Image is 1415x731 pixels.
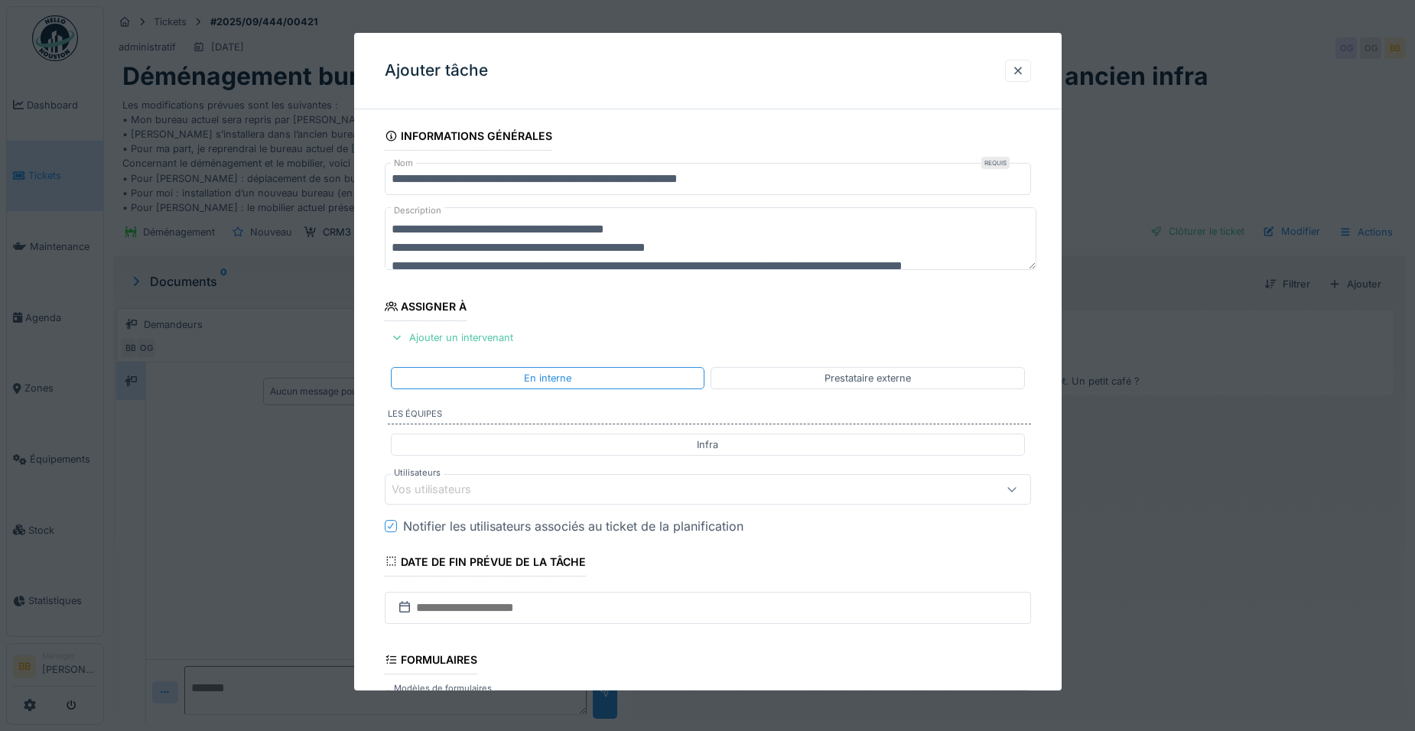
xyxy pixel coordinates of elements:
[391,157,416,170] label: Nom
[385,551,587,577] div: Date de fin prévue de la tâche
[825,371,911,385] div: Prestataire externe
[385,327,519,348] div: Ajouter un intervenant
[391,466,444,479] label: Utilisateurs
[391,201,444,220] label: Description
[403,517,743,535] div: Notifier les utilisateurs associés au ticket de la planification
[697,437,718,452] div: Infra
[392,481,493,498] div: Vos utilisateurs
[391,682,495,695] label: Modèles de formulaires
[385,125,553,151] div: Informations générales
[981,157,1010,169] div: Requis
[385,61,488,80] h3: Ajouter tâche
[385,295,467,321] div: Assigner à
[388,408,1031,424] label: Les équipes
[524,371,571,385] div: En interne
[385,648,478,674] div: Formulaires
